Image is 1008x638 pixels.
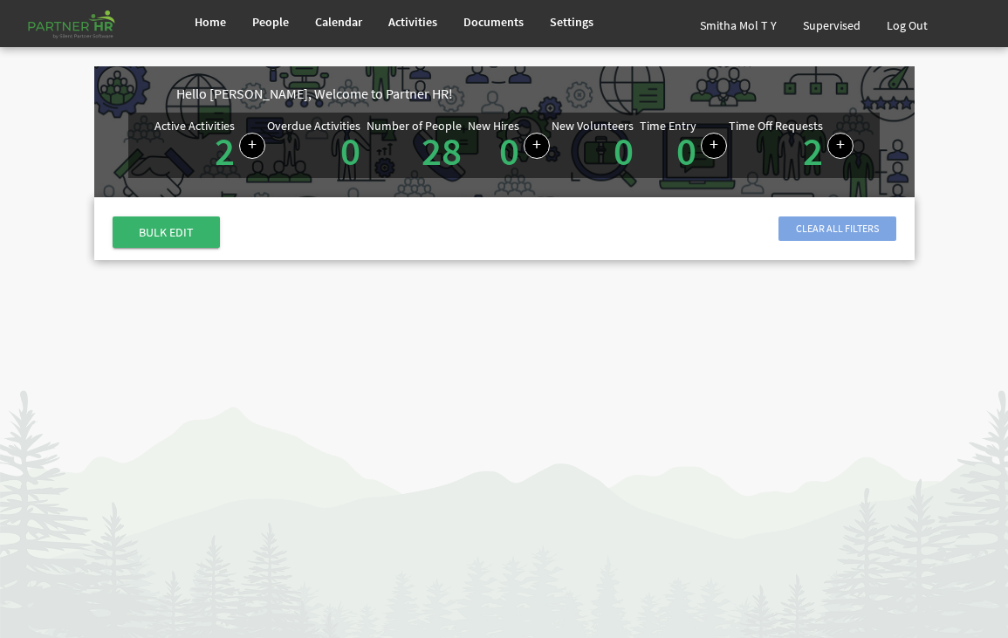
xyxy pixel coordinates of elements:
div: Activities assigned to you for which the Due Date is passed [267,120,365,171]
a: Smitha Mol T Y [687,3,790,47]
div: People hired in the last 7 days [468,120,550,171]
div: Number of Time Entries [640,120,727,171]
span: Documents [463,14,524,30]
a: 28 [422,127,462,175]
div: Total number of active people in Partner HR [367,120,466,171]
span: Supervised [803,17,861,33]
a: Log Out [874,3,941,47]
div: Hello [PERSON_NAME], Welcome to Partner HR! [176,84,915,104]
div: Active Activities [154,120,235,132]
span: Home [195,14,226,30]
a: 0 [340,127,360,175]
div: Time Entry [640,120,696,132]
a: Create a new Activity [239,133,265,159]
span: BULK EDIT [113,216,220,248]
div: New Volunteers [552,120,634,132]
span: Calendar [315,14,362,30]
div: Number of active Activities in Partner HR [154,120,265,171]
div: Volunteer hired in the last 7 days [552,120,638,171]
div: Number of People [367,120,462,132]
span: Activities [388,14,437,30]
a: Add new person to Partner HR [524,133,550,159]
span: People [252,14,289,30]
a: 2 [215,127,235,175]
div: Number of active time off requests [729,120,854,171]
a: 0 [499,127,519,175]
span: Settings [550,14,593,30]
div: Overdue Activities [267,120,360,132]
div: New Hires [468,120,519,132]
a: Create a new time off request [827,133,854,159]
a: 2 [803,127,823,175]
div: Time Off Requests [729,120,823,132]
a: Log hours [701,133,727,159]
a: Supervised [790,3,874,47]
a: 0 [676,127,696,175]
a: 0 [614,127,634,175]
span: Clear all filters [778,216,896,241]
